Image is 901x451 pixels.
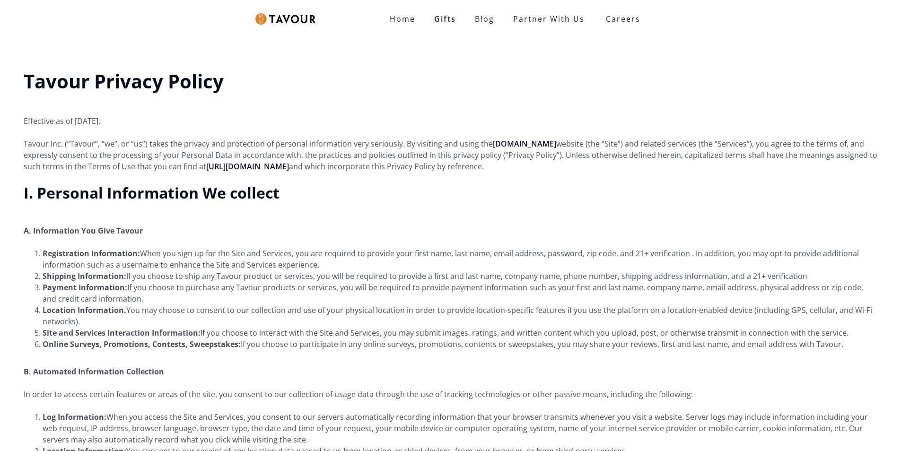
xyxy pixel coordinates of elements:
a: Partner With Us [504,9,594,28]
li: When you sign up for the Site and Services, you are required to provide your first name, last nam... [43,248,877,270]
a: Blog [465,9,504,28]
strong: Shipping Information: [43,271,126,281]
p: In order to access certain features or areas of the site, you consent to our collection of usage ... [24,389,877,400]
a: [DOMAIN_NAME] [493,139,556,149]
p: Effective as of [DATE]. [24,104,877,127]
strong: Registration Information: [43,248,140,259]
p: Tavour Inc. (“Tavour”, “we”, or “us”) takes the privacy and protection of personal information ve... [24,138,877,172]
strong: Home [390,14,415,24]
li: If you choose to purchase any Tavour products or services, you will be required to provide paymen... [43,282,877,304]
strong: Log Information: [43,412,106,422]
li: If you choose to interact with the Site and Services, you may submit images, ratings, and written... [43,327,877,338]
strong: I. Personal Information We collect [24,182,280,203]
a: Careers [594,6,647,32]
strong: Location Information. [43,305,126,315]
strong: Tavour Privacy Policy [24,68,224,94]
strong: B. Automated Information Collection [24,366,164,377]
a: Gifts [425,9,465,28]
a: [URL][DOMAIN_NAME] [206,161,289,172]
strong: Payment Information: [43,282,127,293]
li: You may choose to consent to our collection and use of your physical location in order to provide... [43,304,877,327]
li: If you choose to participate in any online surveys, promotions, contents or sweepstakes, you may ... [43,338,877,350]
strong: A. Information You Give Tavour [24,225,143,236]
li: If you choose to ship any Tavour product or services, you will be required to provide a first and... [43,270,877,282]
strong: Careers [606,9,640,28]
a: Home [380,9,425,28]
li: When you access the Site and Services, you consent to our servers automatically recording informa... [43,411,877,445]
strong: Site and Services Interaction Information: [43,328,201,338]
strong: Online Surveys, Promotions, Contests, Sweepstakes: [43,339,241,349]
